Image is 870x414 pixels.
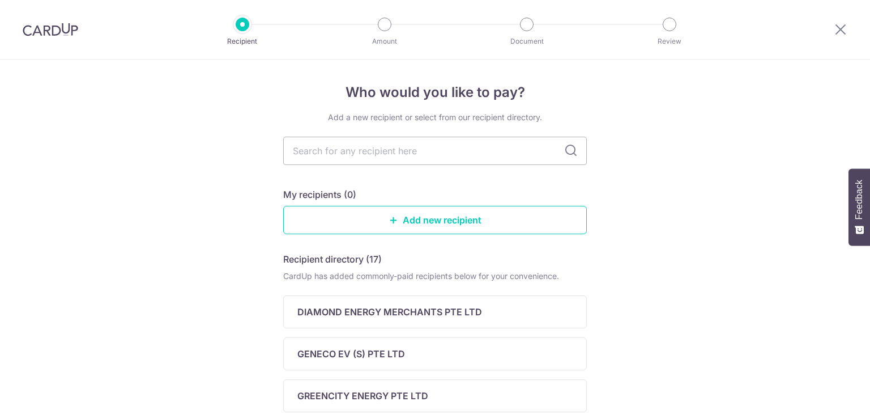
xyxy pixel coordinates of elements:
div: Add a new recipient or select from our recipient directory. [283,112,587,123]
p: Review [628,36,711,47]
h5: My recipients (0) [283,188,356,201]
p: Recipient [201,36,284,47]
h4: Who would you like to pay? [283,82,587,103]
div: CardUp has added commonly-paid recipients below for your convenience. [283,271,587,282]
span: Feedback [854,180,864,219]
input: Search for any recipient here [283,137,587,165]
h5: Recipient directory (17) [283,252,382,266]
p: GREENCITY ENERGY PTE LTD [297,389,428,403]
p: DIAMOND ENERGY MERCHANTS PTE LTD [297,305,482,319]
a: Add new recipient [283,206,587,234]
iframe: Opens a widget where you can find more information [797,380,859,408]
img: CardUp [23,23,78,36]
p: Document [485,36,569,47]
button: Feedback - Show survey [848,168,870,246]
p: Amount [343,36,427,47]
p: GENECO EV (S) PTE LTD [297,347,405,361]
